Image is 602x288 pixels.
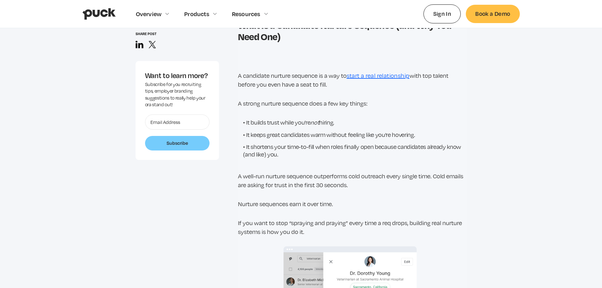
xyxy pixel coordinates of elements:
p: A well-run nurture sequence outperforms cold outreach every single time. Cold emails are asking f... [238,172,467,189]
li: It builds trust while you're hiring. [243,118,467,126]
p: If you want to stop “spraying and praying” every time a req drops, building real nurture systems ... [238,218,467,236]
div: Want to learn more? [145,70,210,81]
a: Book a Demo [466,5,520,23]
div: Subscribe for you recruiting tips, employer branding suggestions to really help your ora stand out! [145,81,210,108]
a: Sign In [423,4,461,23]
p: A strong nurture sequence does a few key things: [238,99,467,108]
div: Products [184,10,209,17]
em: not [310,119,319,126]
li: It keeps great candidates warm without feeling like you're hovering. [243,130,467,138]
li: It shortens your time-to-fill when roles finally open because candidates already know (and like) ... [243,142,467,157]
a: start a real relationship [347,72,410,79]
div: Share post [136,32,219,36]
input: Email Address [145,114,210,130]
form: Want to learn more? [145,114,210,150]
div: Resources [232,10,260,17]
p: ‍ [238,52,467,61]
p: A candidate nurture sequence is a way to with top talent before you even have a seat to fill. [238,71,467,89]
strong: What Is a Candidate Nurture Sequence (and Why You Need One) [238,18,452,43]
div: Overview [136,10,162,17]
input: Subscribe [145,136,210,150]
p: Nurture sequences earn it over time. [238,199,467,208]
